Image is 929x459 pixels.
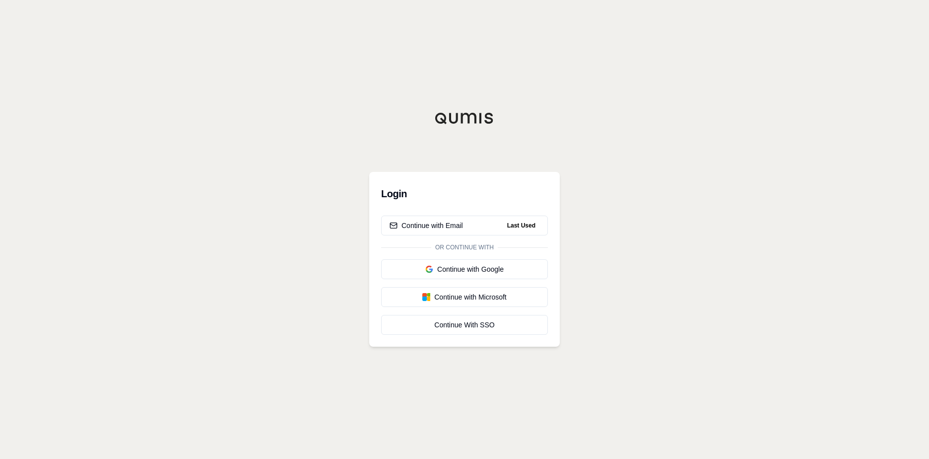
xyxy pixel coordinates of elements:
span: Or continue with [431,243,498,251]
button: Continue with Google [381,259,548,279]
div: Continue with Google [390,264,539,274]
span: Last Used [503,220,539,231]
div: Continue with Email [390,221,463,230]
h3: Login [381,184,548,204]
div: Continue with Microsoft [390,292,539,302]
button: Continue with Microsoft [381,287,548,307]
div: Continue With SSO [390,320,539,330]
button: Continue with EmailLast Used [381,216,548,235]
a: Continue With SSO [381,315,548,335]
img: Qumis [435,112,494,124]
